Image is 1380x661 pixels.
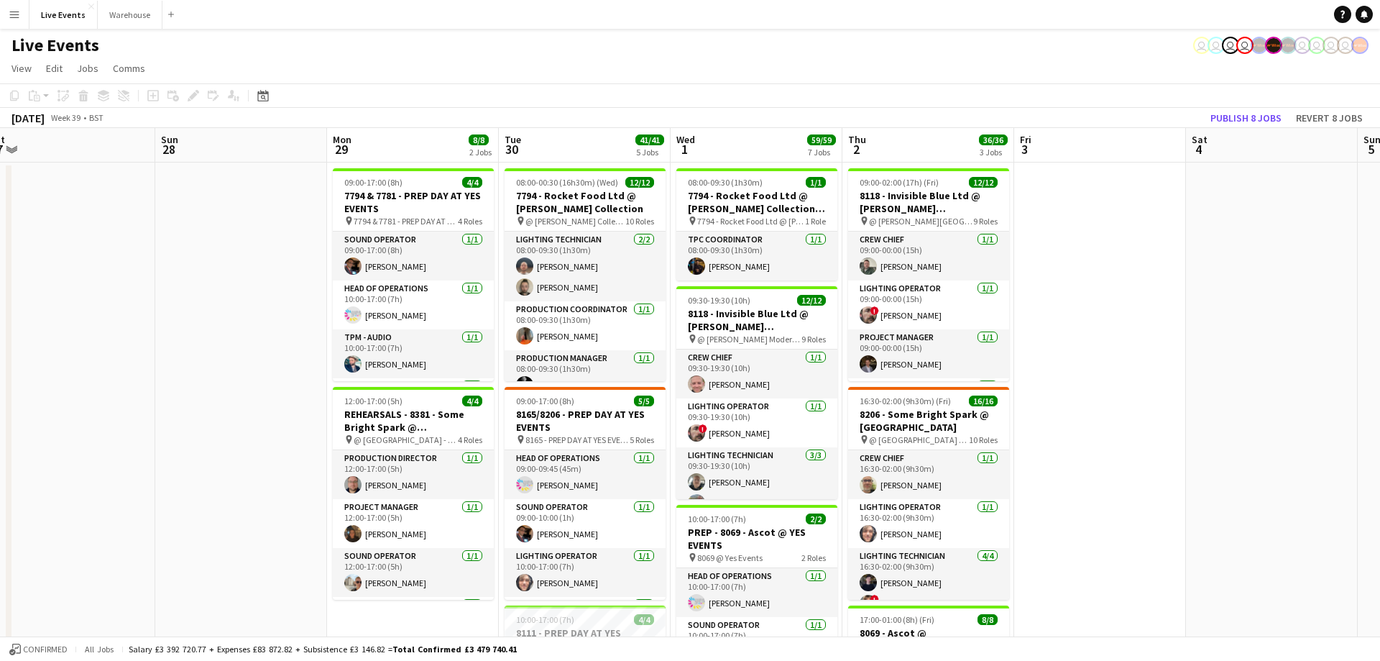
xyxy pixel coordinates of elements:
[848,548,1009,660] app-card-role: Lighting Technician4/416:30-02:00 (9h30m)[PERSON_NAME]![PERSON_NAME]
[699,424,707,433] span: !
[77,62,98,75] span: Jobs
[634,396,654,406] span: 5/5
[848,450,1009,499] app-card-role: Crew Chief1/116:30-02:00 (9h30m)[PERSON_NAME]
[805,216,826,227] span: 1 Role
[82,644,116,655] span: All jobs
[676,286,837,499] app-job-card: 09:30-19:30 (10h)12/128118 - Invisible Blue Ltd @ [PERSON_NAME][GEOGRAPHIC_DATA] @ [PERSON_NAME] ...
[11,111,45,125] div: [DATE]
[505,232,666,301] app-card-role: Lighting Technician2/208:00-09:30 (1h30m)[PERSON_NAME][PERSON_NAME]
[161,133,178,146] span: Sun
[801,334,826,345] span: 9 Roles
[505,626,666,652] h3: 8111 - PREP DAY AT YES EVENTS
[625,216,654,227] span: 10 Roles
[676,168,837,281] app-job-card: 08:00-09:30 (1h30m)1/17794 - Rocket Food Ltd @ [PERSON_NAME] Collection - LOAD OUT 7794 - Rocket ...
[333,133,351,146] span: Mon
[516,396,574,406] span: 09:00-17:00 (8h)
[806,177,826,188] span: 1/1
[674,141,695,158] span: 1
[676,133,695,146] span: Wed
[1222,37,1239,54] app-user-avatar: Nadia Addada
[630,434,654,445] span: 5 Roles
[11,62,32,75] span: View
[333,408,494,434] h3: REHEARSALS - 8381 - Some Bright Spark @ [GEOGRAPHIC_DATA]
[848,387,1009,600] app-job-card: 16:30-02:00 (9h30m) (Fri)16/168206 - Some Bright Spark @ [GEOGRAPHIC_DATA] @ [GEOGRAPHIC_DATA] - ...
[333,597,494,646] app-card-role: Sound Technician1/1
[969,396,998,406] span: 16/16
[23,644,68,655] span: Confirmed
[505,548,666,597] app-card-role: Lighting Operator1/110:00-17:00 (7h)[PERSON_NAME]
[333,189,494,215] h3: 7794 & 7781 - PREP DAY AT YES EVENTS
[502,141,521,158] span: 30
[848,499,1009,548] app-card-role: Lighting Operator1/116:30-02:00 (9h30m)[PERSON_NAME]
[505,408,666,434] h3: 8165/8206 - PREP DAY AT YES EVENTS
[848,408,1009,434] h3: 8206 - Some Bright Spark @ [GEOGRAPHIC_DATA]
[848,626,1009,652] h3: 8069 - Ascot @ [GEOGRAPHIC_DATA]
[505,301,666,350] app-card-role: Production Coordinator1/108:00-09:30 (1h30m)[PERSON_NAME]
[458,216,482,227] span: 4 Roles
[469,147,492,158] div: 2 Jobs
[344,396,402,406] span: 12:00-17:00 (5h)
[333,499,494,548] app-card-role: Project Manager1/112:00-17:00 (5h)[PERSON_NAME]
[1190,141,1207,158] span: 4
[676,350,837,398] app-card-role: Crew Chief1/109:30-19:30 (10h)[PERSON_NAME]
[980,147,1007,158] div: 3 Jobs
[860,396,951,406] span: 16:30-02:00 (9h30m) (Fri)
[848,133,866,146] span: Thu
[860,614,934,625] span: 17:00-01:00 (8h) (Fri)
[676,447,837,538] app-card-role: Lighting Technician3/309:30-19:30 (10h)[PERSON_NAME][PERSON_NAME]
[1207,37,1225,54] app-user-avatar: Nadia Addada
[848,189,1009,215] h3: 8118 - Invisible Blue Ltd @ [PERSON_NAME][GEOGRAPHIC_DATA]
[505,387,666,600] div: 09:00-17:00 (8h)5/58165/8206 - PREP DAY AT YES EVENTS 8165 - PREP DAY AT YES EVENTS5 RolesHead of...
[11,35,99,56] h1: Live Events
[688,295,750,306] span: 09:30-19:30 (10h)
[848,378,1009,427] app-card-role: STPM1/1
[634,614,654,625] span: 4/4
[806,514,826,524] span: 2/2
[516,177,618,188] span: 08:00-00:30 (16h30m) (Wed)
[333,450,494,499] app-card-role: Production Director1/112:00-17:00 (5h)[PERSON_NAME]
[333,232,494,281] app-card-role: Sound Operator1/109:00-17:00 (8h)[PERSON_NAME]
[869,434,969,445] span: @ [GEOGRAPHIC_DATA] - 8206
[973,216,998,227] span: 9 Roles
[869,216,973,227] span: @ [PERSON_NAME][GEOGRAPHIC_DATA] - 8118
[676,398,837,447] app-card-role: Lighting Operator1/109:30-19:30 (10h)![PERSON_NAME]
[807,135,836,145] span: 59/59
[47,112,83,123] span: Week 39
[979,135,1008,145] span: 36/36
[354,216,458,227] span: 7794 & 7781 - PREP DAY AT YES EVENTS
[505,189,666,215] h3: 7794 - Rocket Food Ltd @ [PERSON_NAME] Collection
[808,147,835,158] div: 7 Jobs
[331,141,351,158] span: 29
[1236,37,1253,54] app-user-avatar: Eden Hopkins
[1337,37,1354,54] app-user-avatar: Technical Department
[129,644,517,655] div: Salary £3 392 720.77 + Expenses £83 872.82 + Subsistence £3 146.82 =
[505,350,666,399] app-card-role: Production Manager1/108:00-09:30 (1h30m)[PERSON_NAME]
[98,1,162,29] button: Warehouse
[1205,109,1287,127] button: Publish 8 jobs
[848,232,1009,281] app-card-role: Crew Chief1/109:00-00:00 (15h)[PERSON_NAME]
[89,112,103,123] div: BST
[1294,37,1311,54] app-user-avatar: Ollie Rolfe
[333,548,494,597] app-card-role: Sound Operator1/112:00-17:00 (5h)[PERSON_NAME]
[676,568,837,617] app-card-role: Head of Operations1/110:00-17:00 (7h)[PERSON_NAME]
[458,434,482,445] span: 4 Roles
[505,450,666,499] app-card-role: Head of Operations1/109:00-09:45 (45m)[PERSON_NAME]
[505,597,666,646] app-card-role: Production Director1/1
[505,168,666,381] div: 08:00-00:30 (16h30m) (Wed)12/127794 - Rocket Food Ltd @ [PERSON_NAME] Collection @ [PERSON_NAME] ...
[1308,37,1325,54] app-user-avatar: Technical Department
[392,644,517,655] span: Total Confirmed £3 479 740.41
[505,133,521,146] span: Tue
[676,526,837,552] h3: PREP - 8069 - Ascot @ YES EVENTS
[676,232,837,281] app-card-role: TPC Coordinator1/108:00-09:30 (1h30m)[PERSON_NAME]
[333,387,494,600] app-job-card: 12:00-17:00 (5h)4/4REHEARSALS - 8381 - Some Bright Spark @ [GEOGRAPHIC_DATA] @ [GEOGRAPHIC_DATA] ...
[1279,37,1297,54] app-user-avatar: Production Managers
[969,434,998,445] span: 10 Roles
[688,514,746,524] span: 10:00-17:00 (7h)
[354,434,458,445] span: @ [GEOGRAPHIC_DATA] - 8381
[697,552,763,563] span: 8069 @ Yes Events
[846,141,866,158] span: 2
[40,59,68,78] a: Edit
